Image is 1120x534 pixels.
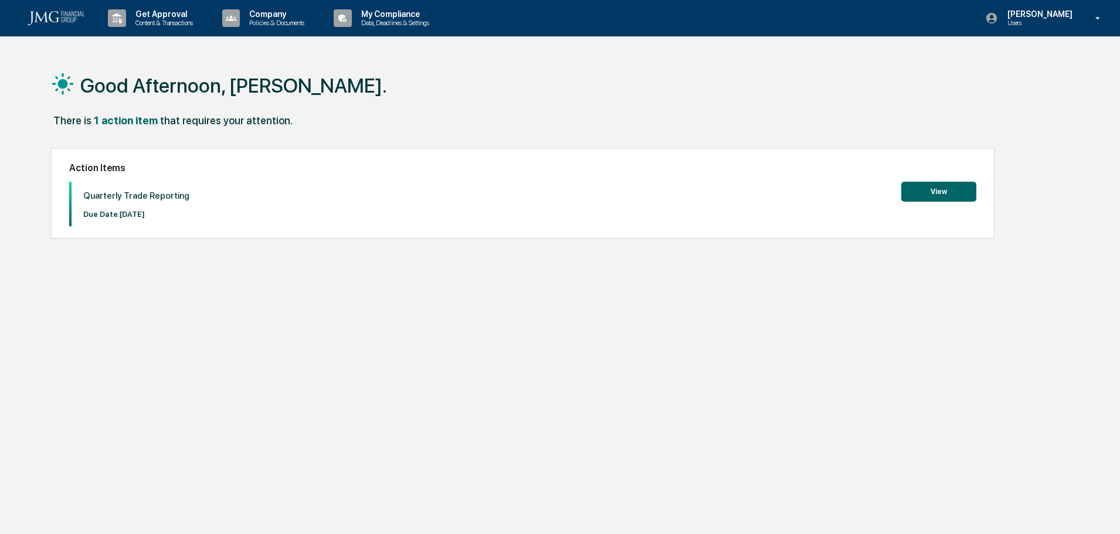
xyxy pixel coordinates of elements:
p: Due Date: [DATE] [83,210,189,219]
div: There is [53,114,91,127]
p: Quarterly Trade Reporting [83,191,189,201]
button: View [901,182,976,202]
p: Users [998,19,1078,27]
h1: Good Afternoon, [PERSON_NAME]. [80,74,387,97]
p: Data, Deadlines & Settings [352,19,435,27]
p: Content & Transactions [126,19,199,27]
div: that requires your attention. [160,114,293,127]
div: 1 action item [94,114,158,127]
p: [PERSON_NAME] [998,9,1078,19]
p: Company [240,9,310,19]
a: View [901,185,976,196]
p: Policies & Documents [240,19,310,27]
p: Get Approval [126,9,199,19]
h2: Action Items [69,162,976,174]
p: My Compliance [352,9,435,19]
img: logo [28,11,84,25]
